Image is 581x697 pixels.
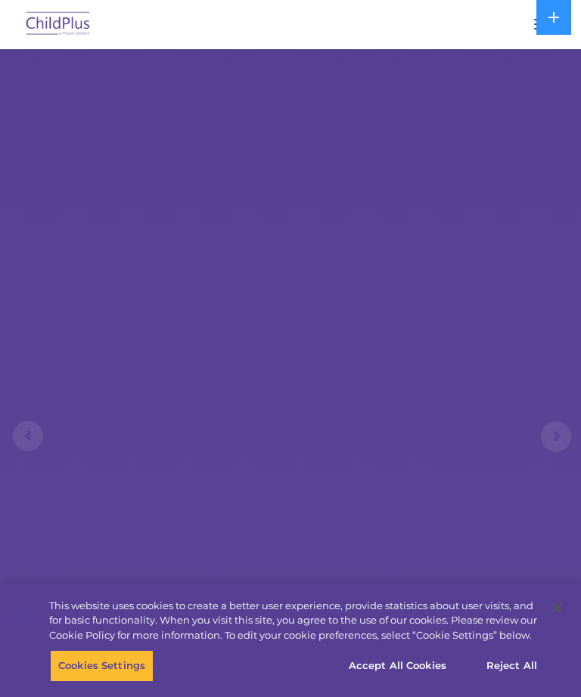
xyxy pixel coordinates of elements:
[50,650,154,682] button: Cookies Settings
[464,650,559,682] button: Reject All
[540,591,573,624] button: Close
[49,599,540,643] div: This website uses cookies to create a better user experience, provide statistics about user visit...
[23,7,94,42] img: ChildPlus by Procare Solutions
[340,650,455,682] button: Accept All Cookies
